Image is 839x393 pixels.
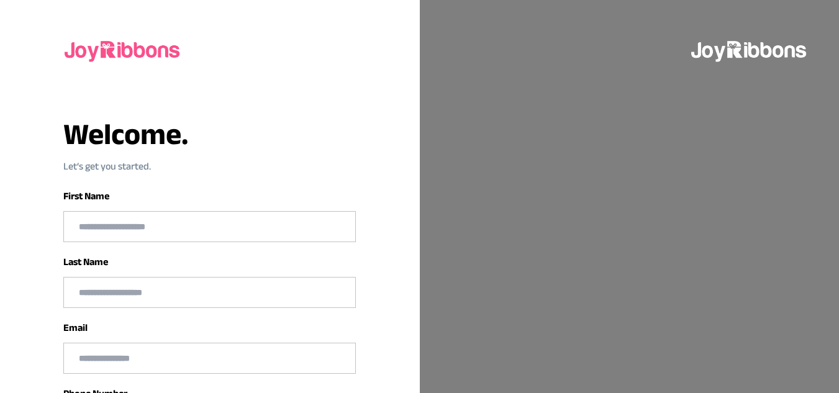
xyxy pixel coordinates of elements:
[63,322,88,333] label: Email
[63,119,356,149] h3: Welcome.
[63,256,108,267] label: Last Name
[63,191,109,201] label: First Name
[690,30,809,70] img: joyribbons
[63,30,183,70] img: joyribbons
[63,159,356,174] p: Let‘s get you started.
